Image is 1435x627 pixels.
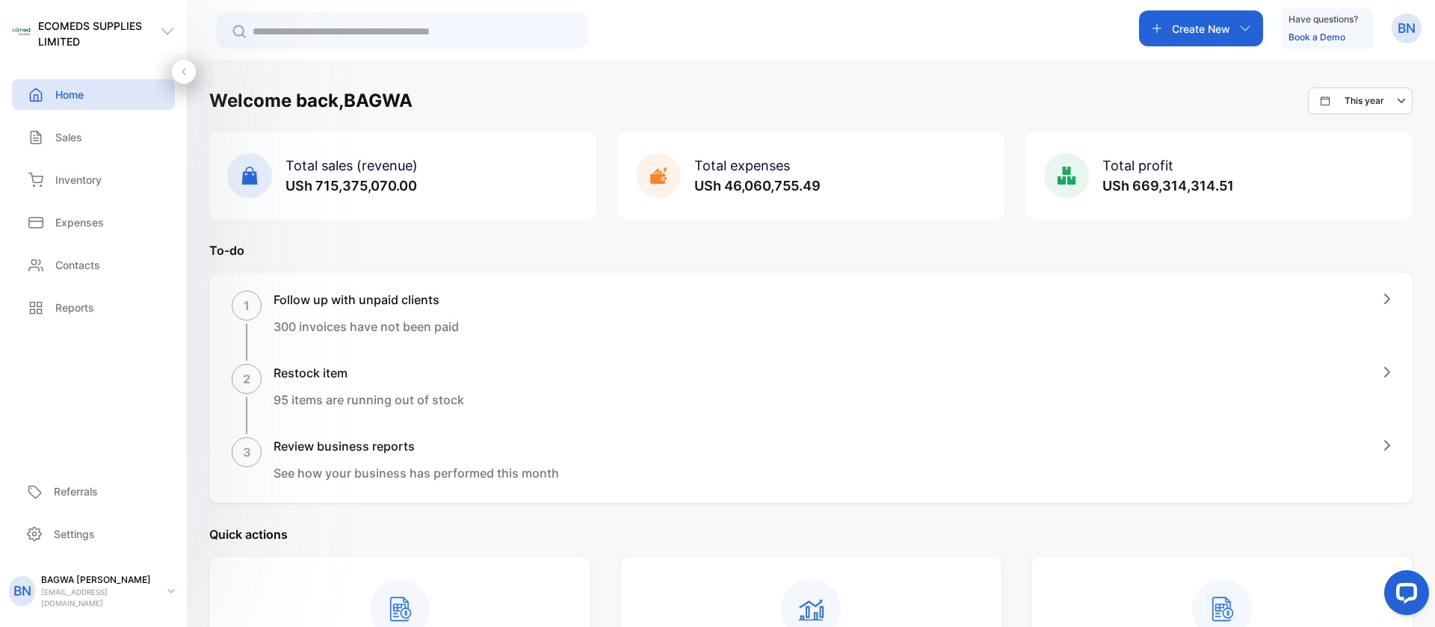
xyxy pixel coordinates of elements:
[41,573,155,587] p: BAGWA [PERSON_NAME]
[1102,178,1234,194] span: USh 669,314,314.51
[55,172,102,188] p: Inventory
[41,587,155,609] p: [EMAIL_ADDRESS][DOMAIN_NAME]
[209,87,413,114] h1: Welcome back, BAGWA
[694,178,821,194] span: USh 46,060,755.49
[38,18,160,49] p: ECOMEDS SUPPLIES LIMITED
[55,300,94,315] p: Reports
[274,318,459,336] p: 300 invoices have not been paid
[1172,21,1230,37] p: Create New
[12,22,31,41] img: logo
[55,129,82,145] p: Sales
[209,525,1413,543] p: Quick actions
[286,178,417,194] span: USh 715,375,070.00
[274,364,464,382] h1: Restock item
[274,437,559,455] h1: Review business reports
[1372,564,1435,627] iframe: LiveChat chat widget
[243,370,250,388] p: 2
[209,241,1413,259] p: To-do
[274,391,464,409] p: 95 items are running out of stock
[1102,158,1173,173] span: Total profit
[694,158,790,173] span: Total expenses
[1139,10,1263,46] button: Create New
[1308,87,1413,114] button: This year
[1392,10,1422,46] button: BN
[244,297,250,315] p: 1
[1289,31,1345,43] a: Book a Demo
[55,214,104,230] p: Expenses
[286,158,418,173] span: Total sales (revenue)
[55,87,84,102] p: Home
[1398,19,1416,38] p: BN
[1345,94,1384,108] p: This year
[243,443,251,461] p: 3
[274,291,459,309] h1: Follow up with unpaid clients
[54,526,95,542] p: Settings
[55,257,100,273] p: Contacts
[13,581,31,601] p: BN
[1289,12,1358,27] p: Have questions?
[54,484,98,499] p: Referrals
[274,464,559,482] p: See how your business has performed this month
